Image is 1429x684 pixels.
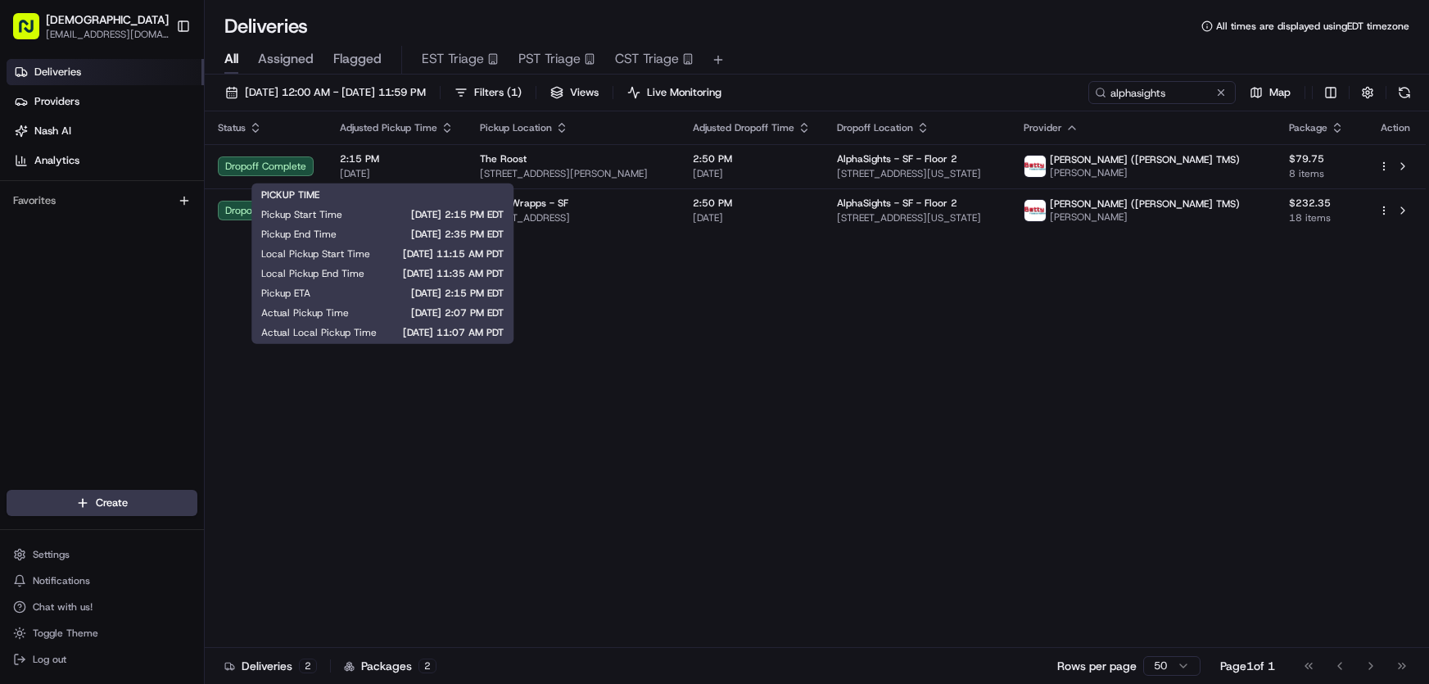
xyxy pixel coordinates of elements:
[543,81,606,104] button: Views
[615,49,679,69] span: CST Triage
[46,28,169,41] button: [EMAIL_ADDRESS][DOMAIN_NAME]
[7,118,204,144] a: Nash AI
[391,267,504,280] span: [DATE] 11:35 AM PDT
[1050,211,1240,224] span: [PERSON_NAME]
[340,152,454,165] span: 2:15 PM
[33,653,66,666] span: Log out
[7,147,204,174] a: Analytics
[33,627,98,640] span: Toggle Theme
[34,94,79,109] span: Providers
[480,197,568,210] span: World Wrapps - SF
[258,49,314,69] span: Assigned
[261,228,337,241] span: Pickup End Time
[480,121,552,134] span: Pickup Location
[1050,166,1240,179] span: [PERSON_NAME]
[261,287,310,300] span: Pickup ETA
[7,188,197,214] div: Favorites
[224,49,238,69] span: All
[1050,197,1240,211] span: [PERSON_NAME] ([PERSON_NAME] TMS)
[1024,156,1046,177] img: betty.jpg
[837,152,957,165] span: AlphaSights - SF - Floor 2
[1289,211,1352,224] span: 18 items
[337,287,504,300] span: [DATE] 2:15 PM EDT
[218,121,246,134] span: Status
[340,167,454,180] span: [DATE]
[620,81,729,104] button: Live Monitoring
[1269,85,1291,100] span: Map
[369,208,504,221] span: [DATE] 2:15 PM EDT
[224,658,317,674] div: Deliveries
[693,121,794,134] span: Adjusted Dropoff Time
[34,124,71,138] span: Nash AI
[693,211,811,224] span: [DATE]
[363,228,504,241] span: [DATE] 2:35 PM EDT
[693,167,811,180] span: [DATE]
[340,121,437,134] span: Adjusted Pickup Time
[693,197,811,210] span: 2:50 PM
[647,85,721,100] span: Live Monitoring
[837,211,997,224] span: [STREET_ADDRESS][US_STATE]
[7,622,197,645] button: Toggle Theme
[1393,81,1416,104] button: Refresh
[96,496,128,510] span: Create
[693,152,811,165] span: 2:50 PM
[474,85,522,100] span: Filters
[299,659,317,673] div: 2
[507,85,522,100] span: ( 1 )
[33,574,90,587] span: Notifications
[7,543,197,566] button: Settings
[1088,81,1236,104] input: Type to search
[837,121,913,134] span: Dropoff Location
[422,49,484,69] span: EST Triage
[261,188,319,202] span: PICKUP TIME
[1289,167,1352,180] span: 8 items
[480,152,527,165] span: The Roost
[344,658,436,674] div: Packages
[1378,121,1413,134] div: Action
[7,490,197,516] button: Create
[33,600,93,614] span: Chat with us!
[7,648,197,671] button: Log out
[7,596,197,618] button: Chat with us!
[518,49,581,69] span: PST Triage
[837,167,997,180] span: [STREET_ADDRESS][US_STATE]
[1289,197,1352,210] span: $232.35
[396,247,504,260] span: [DATE] 11:15 AM PDT
[261,208,342,221] span: Pickup Start Time
[403,326,504,339] span: [DATE] 11:07 AM PDT
[7,88,204,115] a: Providers
[261,247,370,260] span: Local Pickup Start Time
[261,306,349,319] span: Actual Pickup Time
[1024,200,1046,221] img: betty.jpg
[218,81,433,104] button: [DATE] 12:00 AM - [DATE] 11:59 PM
[1242,81,1298,104] button: Map
[261,267,364,280] span: Local Pickup End Time
[447,81,529,104] button: Filters(1)
[7,569,197,592] button: Notifications
[1216,20,1409,33] span: All times are displayed using EDT timezone
[1024,121,1062,134] span: Provider
[33,548,70,561] span: Settings
[1057,658,1137,674] p: Rows per page
[46,11,169,28] button: [DEMOGRAPHIC_DATA]
[7,59,204,85] a: Deliveries
[245,85,426,100] span: [DATE] 12:00 AM - [DATE] 11:59 PM
[375,306,504,319] span: [DATE] 2:07 PM EDT
[480,211,667,224] span: [STREET_ADDRESS]
[1289,152,1352,165] span: $79.75
[7,7,170,46] button: [DEMOGRAPHIC_DATA][EMAIL_ADDRESS][DOMAIN_NAME]
[570,85,599,100] span: Views
[261,326,377,339] span: Actual Local Pickup Time
[34,153,79,168] span: Analytics
[837,197,957,210] span: AlphaSights - SF - Floor 2
[418,659,436,673] div: 2
[333,49,382,69] span: Flagged
[224,13,308,39] h1: Deliveries
[480,167,667,180] span: [STREET_ADDRESS][PERSON_NAME]
[1220,658,1275,674] div: Page 1 of 1
[1289,121,1327,134] span: Package
[34,65,81,79] span: Deliveries
[1050,153,1240,166] span: [PERSON_NAME] ([PERSON_NAME] TMS)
